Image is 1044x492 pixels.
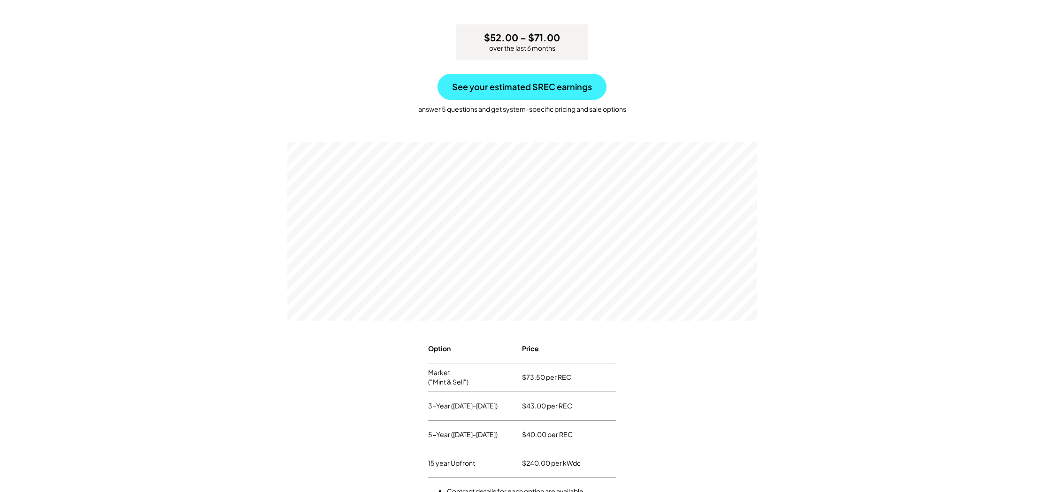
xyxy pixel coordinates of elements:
div: $73.50 per REC [522,370,571,384]
div: $40.00 per REC [522,428,573,442]
div: Option [428,342,451,356]
h3: $52.00 – $71.00 [484,31,560,44]
div: over the last 6 months [489,44,555,53]
div: $43.00 per REC [522,399,572,413]
div: Market ("Mint & Sell") [428,366,468,389]
button: See your estimated SREC earnings [438,74,606,100]
div: answer 5 questions and get system-specific pricing and sale options [9,100,1035,114]
div: Price [522,342,539,356]
div: 3-Year ([DATE]-[DATE]) [428,399,498,413]
div: $240.00 per kWdc [522,456,581,470]
div: 15 year Upfront [428,456,475,470]
div: 5-Year ([DATE]-[DATE]) [428,428,498,442]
